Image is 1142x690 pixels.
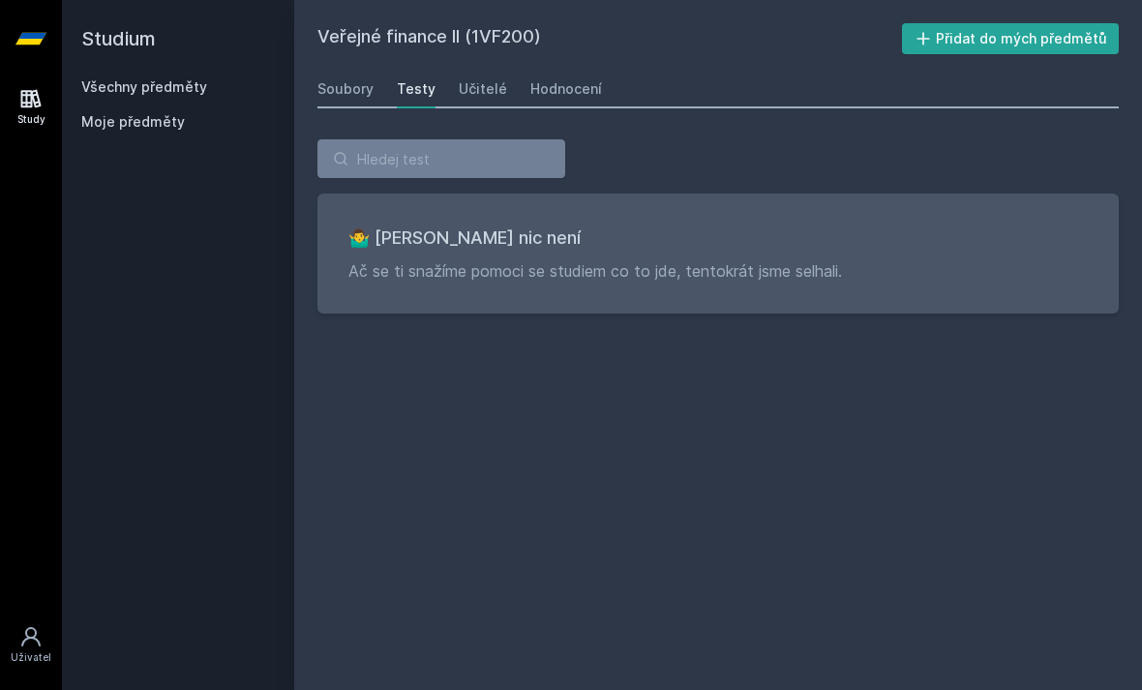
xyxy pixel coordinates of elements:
div: Testy [397,79,436,99]
div: Soubory [317,79,374,99]
a: Soubory [317,70,374,108]
a: Hodnocení [530,70,602,108]
a: Testy [397,70,436,108]
a: Všechny předměty [81,78,207,95]
div: Uživatel [11,650,51,665]
a: Uživatel [4,615,58,675]
button: Přidat do mých předmětů [902,23,1120,54]
div: Study [17,112,45,127]
div: Hodnocení [530,79,602,99]
div: Učitelé [459,79,507,99]
a: Study [4,77,58,136]
h2: Veřejné finance II (1VF200) [317,23,902,54]
input: Hledej test [317,139,565,178]
p: Ač se ti snažíme pomoci se studiem co to jde, tentokrát jsme selhali. [348,259,1088,283]
a: Učitelé [459,70,507,108]
span: Moje předměty [81,112,185,132]
h3: 🤷‍♂️ [PERSON_NAME] nic není [348,225,1088,252]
